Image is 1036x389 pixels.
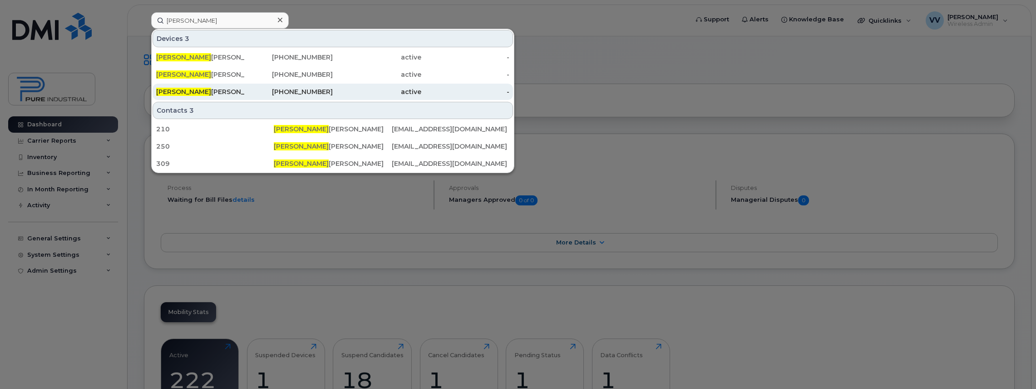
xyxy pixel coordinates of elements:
[421,53,510,62] div: -
[333,70,421,79] div: active
[153,138,513,155] a: 250[PERSON_NAME][PERSON_NAME][EMAIL_ADDRESS][DOMAIN_NAME]
[153,66,513,83] a: [PERSON_NAME][PERSON_NAME][PHONE_NUMBER]active-
[156,125,274,134] div: 210
[156,70,245,79] div: [PERSON_NAME]
[156,142,274,151] div: 250
[156,88,211,96] span: [PERSON_NAME]
[153,30,513,47] div: Devices
[156,87,245,96] div: [PERSON_NAME]
[156,53,211,61] span: [PERSON_NAME]
[153,49,513,65] a: [PERSON_NAME][PERSON_NAME][PHONE_NUMBER]active-
[245,53,333,62] div: [PHONE_NUMBER]
[392,159,509,168] div: [EMAIL_ADDRESS][DOMAIN_NAME]
[421,70,510,79] div: -
[153,121,513,137] a: 210[PERSON_NAME][PERSON_NAME][EMAIL_ADDRESS][DOMAIN_NAME]
[421,87,510,96] div: -
[153,102,513,119] div: Contacts
[274,125,391,134] div: [PERSON_NAME]
[156,53,245,62] div: [PERSON_NAME]
[153,84,513,100] a: [PERSON_NAME][PERSON_NAME][PHONE_NUMBER]active-
[274,142,391,151] div: [PERSON_NAME]
[392,142,509,151] div: [EMAIL_ADDRESS][DOMAIN_NAME]
[392,125,509,134] div: [EMAIL_ADDRESS][DOMAIN_NAME]
[156,159,274,168] div: 309
[245,87,333,96] div: [PHONE_NUMBER]
[333,53,421,62] div: active
[189,106,194,115] span: 3
[153,155,513,172] a: 309[PERSON_NAME][PERSON_NAME][EMAIL_ADDRESS][DOMAIN_NAME]
[185,34,189,43] span: 3
[274,125,329,133] span: [PERSON_NAME]
[274,142,329,150] span: [PERSON_NAME]
[274,159,391,168] div: [PERSON_NAME]
[245,70,333,79] div: [PHONE_NUMBER]
[333,87,421,96] div: active
[274,160,329,168] span: [PERSON_NAME]
[156,70,211,79] span: [PERSON_NAME]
